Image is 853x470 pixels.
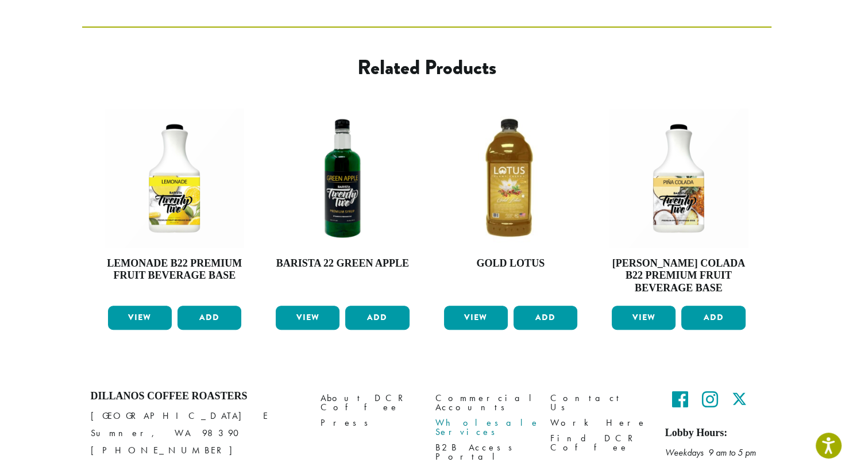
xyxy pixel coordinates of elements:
[665,427,763,440] h5: Lobby Hours:
[609,257,748,295] h4: [PERSON_NAME] Colada B22 Premium Fruit Beverage Base
[273,109,412,248] img: GREEN-APPLE-e1661810633268-300x300.png
[273,109,412,301] a: Barista 22 Green Apple
[105,109,245,248] img: Lemonade-Stock-e1680894368974.png
[441,109,581,301] a: Gold Lotus
[108,306,172,330] a: View
[105,109,245,301] a: Lemonade B22 Premium Fruit Beverage Base
[321,390,418,415] a: About DCR Coffee
[435,415,533,440] a: Wholesale Services
[273,257,412,270] h4: Barista 22 Green Apple
[609,109,748,301] a: [PERSON_NAME] Colada B22 Premium Fruit Beverage Base
[665,446,756,459] em: Weekdays 9 am to 5 pm
[514,306,577,330] button: Add
[550,390,648,415] a: Contact Us
[175,55,679,80] h2: Related products
[345,306,409,330] button: Add
[435,390,533,415] a: Commercial Accounts
[609,109,748,248] img: Pina-Colada-Stock-e1680894762376.png
[91,407,303,459] p: [GEOGRAPHIC_DATA] E Sumner, WA 98390 [PHONE_NUMBER]
[612,306,676,330] a: View
[321,415,418,431] a: Press
[441,257,581,270] h4: Gold Lotus
[550,431,648,456] a: Find DCR Coffee
[441,109,581,248] img: Gold-Lotus--300x300.jpg
[105,257,245,282] h4: Lemonade B22 Premium Fruit Beverage Base
[435,440,533,465] a: B2B Access Portal
[681,306,745,330] button: Add
[550,415,648,431] a: Work Here
[276,306,339,330] a: View
[177,306,241,330] button: Add
[444,306,508,330] a: View
[91,390,303,403] h4: Dillanos Coffee Roasters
